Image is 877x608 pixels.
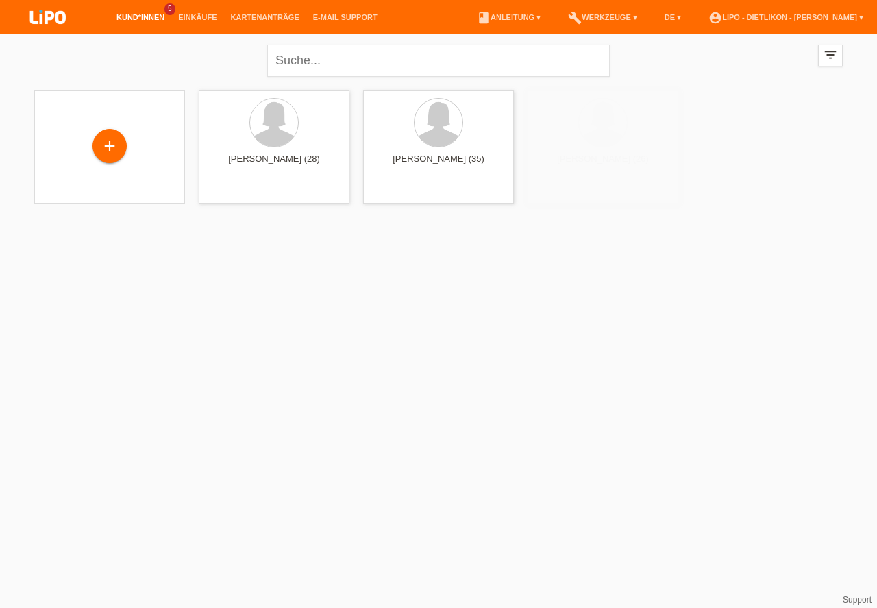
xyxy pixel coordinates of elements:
[164,3,175,15] span: 5
[470,13,547,21] a: bookAnleitung ▾
[568,11,582,25] i: build
[14,28,82,38] a: LIPO pay
[477,11,491,25] i: book
[708,11,722,25] i: account_circle
[110,13,171,21] a: Kund*innen
[561,13,644,21] a: buildWerkzeuge ▾
[210,154,338,175] div: [PERSON_NAME] (28)
[224,13,306,21] a: Kartenanträge
[267,45,610,77] input: Suche...
[374,154,503,175] div: [PERSON_NAME] (35)
[702,13,870,21] a: account_circleLIPO - Dietlikon - [PERSON_NAME] ▾
[658,13,688,21] a: DE ▾
[93,134,126,158] div: Kund*in hinzufügen
[823,47,838,62] i: filter_list
[843,595,872,605] a: Support
[539,154,667,175] div: [PERSON_NAME] (26)
[171,13,223,21] a: Einkäufe
[306,13,384,21] a: E-Mail Support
